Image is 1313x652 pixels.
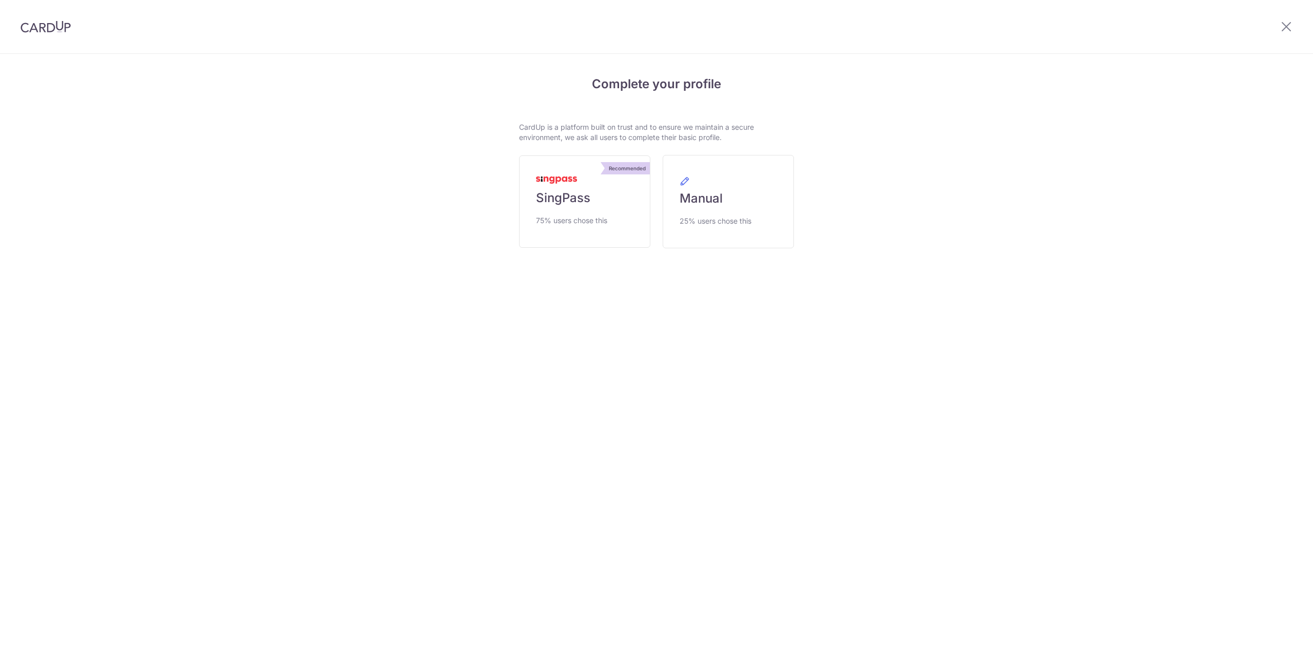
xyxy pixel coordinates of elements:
span: SingPass [536,190,590,206]
span: 75% users chose this [536,214,607,227]
h4: Complete your profile [519,75,794,93]
p: CardUp is a platform built on trust and to ensure we maintain a secure environment, we ask all us... [519,122,794,143]
span: 25% users chose this [680,215,751,227]
a: Recommended SingPass 75% users chose this [519,155,650,248]
span: Manual [680,190,723,207]
img: MyInfoLogo [536,176,577,184]
a: Manual 25% users chose this [663,155,794,248]
div: Recommended [605,162,650,174]
iframe: Opens a widget where you can find more information [1247,621,1303,647]
img: CardUp [21,21,71,33]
